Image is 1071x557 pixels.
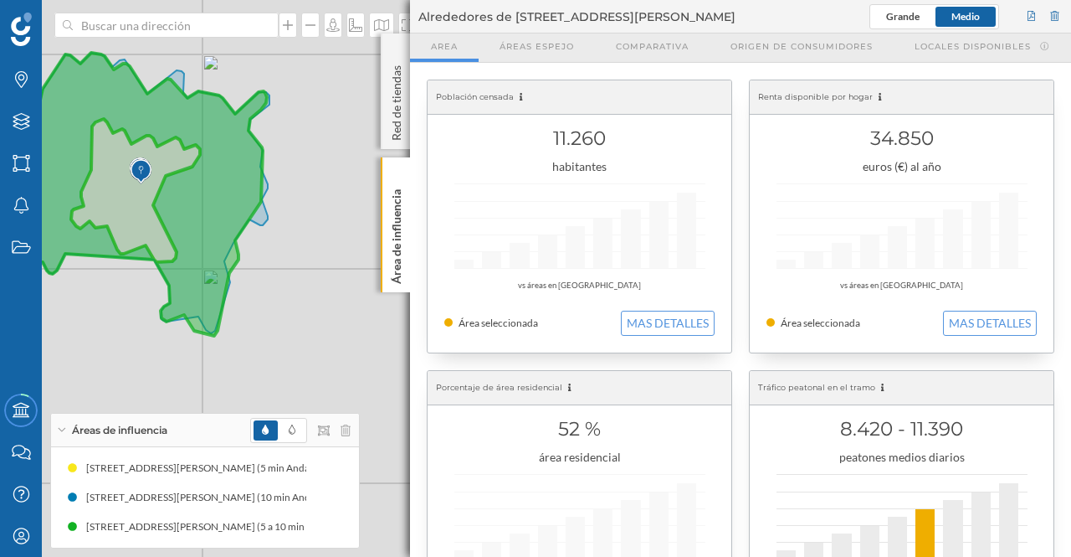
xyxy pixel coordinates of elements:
span: Área seleccionada [459,317,538,329]
h1: 11.260 [444,122,715,154]
button: MAS DETALLES [943,311,1037,336]
span: Alrededores de [STREET_ADDRESS][PERSON_NAME] [418,8,735,25]
span: Area [431,40,458,53]
span: Soporte [33,12,93,27]
div: habitantes [444,158,715,175]
div: peatones medios diarios [766,449,1037,466]
div: [STREET_ADDRESS][PERSON_NAME] (5 min Andando) [80,460,333,477]
span: Áreas de influencia [72,423,167,438]
img: Geoblink Logo [11,13,32,46]
span: Comparativa [616,40,689,53]
div: área residencial [444,449,715,466]
p: Red de tiendas [388,59,405,141]
div: Porcentaje de área residencial [428,371,731,405]
span: Locales disponibles [915,40,1031,53]
h1: 52 % [444,413,715,445]
img: Marker [131,155,151,188]
span: Grande [886,10,920,23]
div: Población censada [428,80,731,115]
div: [STREET_ADDRESS][PERSON_NAME] (5 a 10 min Andando) [80,518,353,535]
h1: 8.420 - 11.390 [766,413,1037,445]
span: Áreas espejo [500,40,574,53]
div: Tráfico peatonal en el tramo [750,371,1053,405]
span: Origen de consumidores [730,40,873,53]
h1: 34.850 [766,122,1037,154]
span: Medio [951,10,980,23]
div: Renta disponible por hogar [750,80,1053,115]
div: vs áreas en [GEOGRAPHIC_DATA] [766,277,1037,294]
p: Área de influencia [388,183,405,284]
span: Área seleccionada [781,317,860,329]
div: euros (€) al año [766,158,1037,175]
div: vs áreas en [GEOGRAPHIC_DATA] [444,277,715,294]
img: Marker [130,153,151,187]
button: MAS DETALLES [621,311,715,336]
div: [STREET_ADDRESS][PERSON_NAME] (10 min Andando) [80,489,339,506]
